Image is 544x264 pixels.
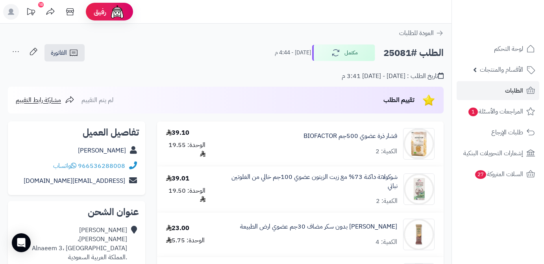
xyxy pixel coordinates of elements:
a: تحديثات المنصة [21,4,41,22]
span: رفيق [94,7,106,17]
a: لوحة التحكم [457,39,539,58]
a: الطلبات [457,81,539,100]
a: واتساب [53,161,76,171]
span: الطلبات [505,85,523,96]
a: المراجعات والأسئلة1 [457,102,539,121]
h2: تفاصيل العميل [14,128,139,137]
a: طلبات الإرجاع [457,123,539,142]
div: الكمية: 4 [376,238,397,247]
a: السلات المتروكة27 [457,165,539,184]
div: 23.00 [166,224,189,233]
span: تقييم الطلب [383,95,414,105]
img: 1736305511-%D8%B4%D9%88%D9%83%D9%88%D9%84%D8%A7%D8%AA%D8%A9%20%D8%AF%D8%A7%D9%83%D9%86%D8%A9%2073... [404,173,434,205]
span: الفاتورة [51,48,67,58]
a: 966536288008 [78,161,125,171]
span: لم يتم التقييم [81,95,113,105]
div: [PERSON_NAME] [PERSON_NAME]، Alnaeem 3، [GEOGRAPHIC_DATA] .المملكة العربية السعودية [32,226,127,262]
div: 10 [38,2,44,7]
h2: عنوان الشحن [14,207,139,217]
a: الفاتورة [44,44,85,61]
div: الكمية: 2 [376,147,397,156]
img: 1706819104-%D8%B0%D8%B1%D8%A9%20%D9%81%D9%8A%D8%B4%D8%A7%D8%B1%20%D8%A7%D8%A8%D8%A7%D8%B2%D9%8A%D... [403,128,434,160]
a: [EMAIL_ADDRESS][DOMAIN_NAME] [24,176,125,186]
div: الوحدة: 5.75 [166,236,205,245]
span: السلات المتروكة [474,169,523,180]
span: العودة للطلبات [399,28,434,38]
div: Open Intercom Messenger [12,233,31,252]
span: مشاركة رابط التقييم [16,95,61,105]
div: تاريخ الطلب : [DATE] - [DATE] 3:41 م [342,72,444,81]
div: الوحدة: 19.50 [166,186,205,205]
span: 27 [475,170,486,179]
img: ai-face.png [109,4,125,20]
span: المراجعات والأسئلة [468,106,523,117]
div: الوحدة: 19.55 [166,141,205,159]
div: 39.10 [166,128,189,138]
a: [PERSON_NAME] [78,146,126,155]
small: [DATE] - 4:44 م [275,49,311,57]
a: مشاركة رابط التقييم [16,95,74,105]
img: 1730827824-709993306464-90x90.jpg [403,219,434,250]
span: طلبات الإرجاع [491,127,523,138]
span: 1 [468,108,478,116]
a: العودة للطلبات [399,28,444,38]
span: الأقسام والمنتجات [480,64,523,75]
button: مكتمل [312,45,375,61]
a: [PERSON_NAME] بدون سكر مضاف 30جم عضوي ارض الطبيعة [240,222,397,231]
div: الكمية: 2 [376,197,398,206]
a: إشعارات التحويلات البنكية [457,144,539,163]
a: فشار ذرة عضوي 500جم BIOFACTOR [303,132,397,141]
a: شوكولاتة داكنة 73% مع زيت الزيتون عضوي 100جم خالي من الغلوتين نباتي [224,173,398,191]
span: لوحة التحكم [494,43,523,54]
h2: الطلب #25081 [383,45,444,61]
span: إشعارات التحويلات البنكية [463,148,523,159]
div: 39.01 [166,174,189,183]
